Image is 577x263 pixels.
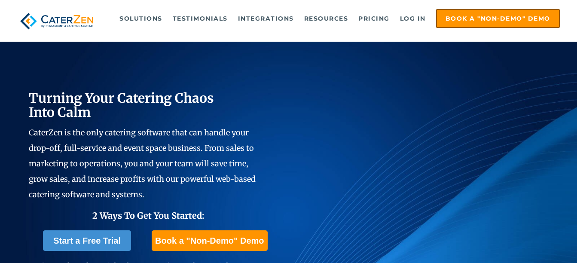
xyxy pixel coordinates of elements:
a: Solutions [115,10,167,27]
a: Pricing [354,10,394,27]
span: Turning Your Catering Chaos Into Calm [29,90,214,120]
a: Log in [396,10,430,27]
span: 2 Ways To Get You Started: [92,210,205,221]
img: caterzen [17,9,96,33]
a: Integrations [234,10,298,27]
div: Navigation Menu [110,9,560,28]
a: Testimonials [168,10,232,27]
iframe: Help widget launcher [501,229,568,254]
a: Start a Free Trial [43,230,131,251]
a: Book a "Non-Demo" Demo [436,9,560,28]
a: Resources [300,10,353,27]
span: CaterZen is the only catering software that can handle your drop-off, full-service and event spac... [29,128,256,199]
a: Book a "Non-Demo" Demo [152,230,267,251]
